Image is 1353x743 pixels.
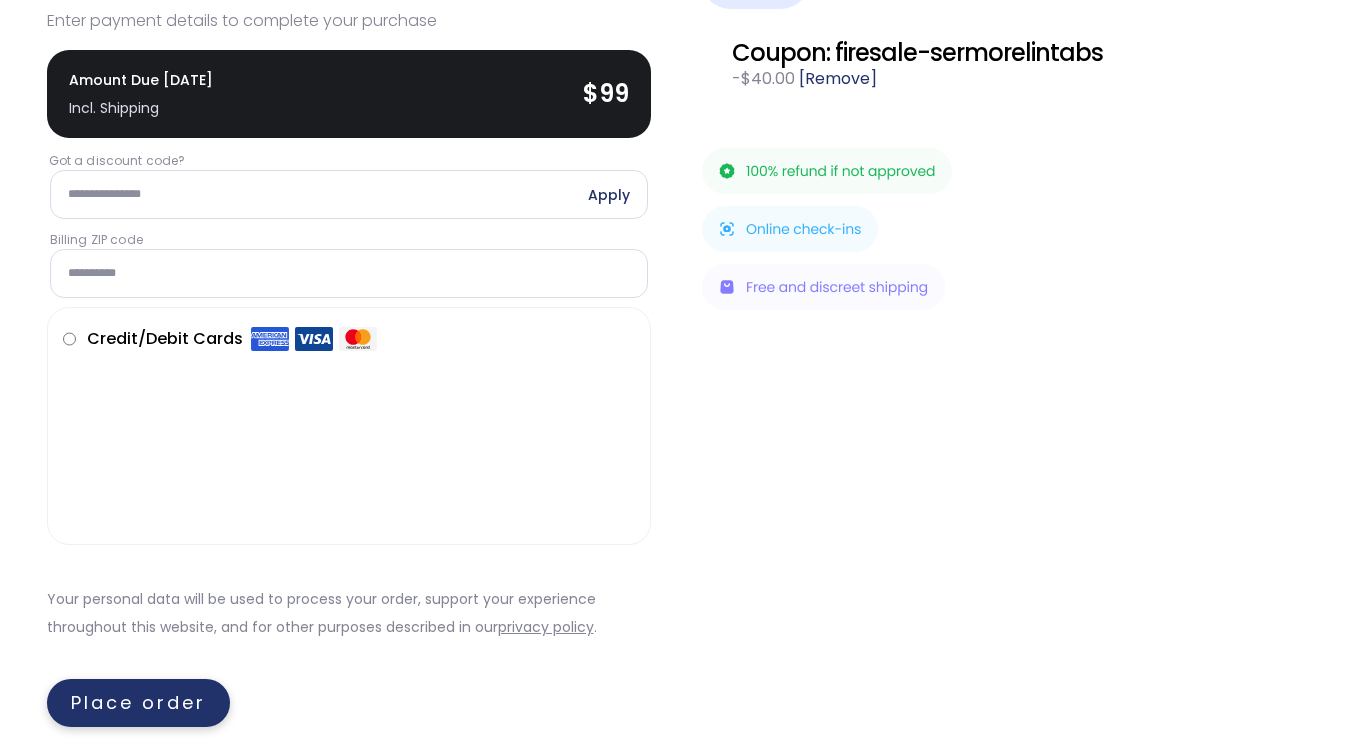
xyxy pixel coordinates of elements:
button: Place order [47,679,230,727]
img: Online check-ins [702,206,878,252]
label: Billing ZIP code [50,231,649,249]
a: Remove firesale-sermorelintabs coupon [799,67,877,90]
span: Amount Due [DATE] [69,66,213,122]
img: Amex [251,326,289,352]
span: $ [583,77,599,110]
img: Free and discreet shipping [702,264,945,310]
label: Credit/Debit Cards [87,323,377,355]
a: privacy policy [498,617,594,637]
div: - [732,67,1276,91]
img: Mastercard [339,326,377,352]
p: Enter payment details to complete your purchase [47,7,652,35]
div: Incl. Shipping [69,94,213,122]
a: Apply [588,186,631,204]
p: Your personal data will be used to process your order, support your experience throughout this we... [47,585,652,641]
span: $ [741,67,751,90]
iframe: Secure payment input frame [59,351,632,502]
img: 100% refund if not approved [702,148,952,194]
div: Coupon: firesale-sermorelintabs [732,39,1276,67]
span: 40.00 [741,67,795,90]
label: Got a discount code? [49,152,650,170]
img: Visa [295,326,333,352]
bdi: 99 [583,77,629,110]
